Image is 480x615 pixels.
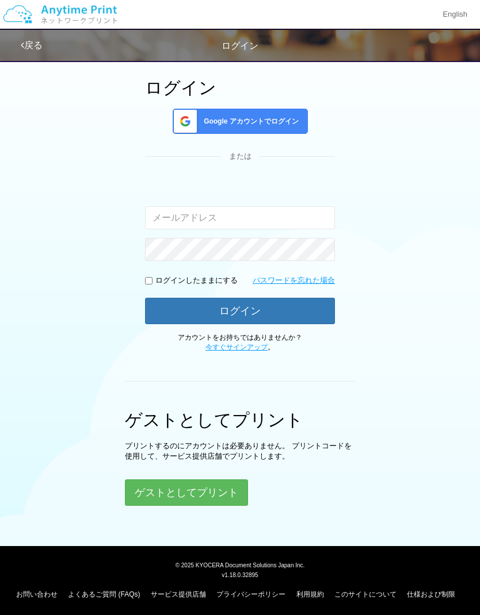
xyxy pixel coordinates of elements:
[296,590,324,598] a: 利用規約
[222,571,258,578] span: v1.18.0.32895
[145,78,335,97] h1: ログイン
[151,590,206,598] a: サービス提供店舗
[21,40,43,50] a: 戻る
[145,151,335,162] div: または
[16,590,58,598] a: お問い合わせ
[222,41,258,51] span: ログイン
[125,410,355,429] h1: ゲストとしてプリント
[216,590,285,598] a: プライバシーポリシー
[253,275,335,286] a: パスワードを忘れた場合
[334,590,397,598] a: このサイトについて
[407,590,455,598] a: 仕様および制限
[145,206,335,229] input: メールアドレス
[125,479,248,506] button: ゲストとしてプリント
[205,343,268,351] a: 今すぐサインアップ
[176,561,305,568] span: © 2025 KYOCERA Document Solutions Japan Inc.
[68,590,140,598] a: よくあるご質問 (FAQs)
[199,117,299,126] span: Google アカウントでログイン
[145,333,335,352] p: アカウントをお持ちではありませんか？
[145,298,335,324] button: ログイン
[205,343,275,351] span: 。
[155,275,238,286] p: ログインしたままにする
[125,441,355,462] p: プリントするのにアカウントは必要ありません。 プリントコードを使用して、サービス提供店舗でプリントします。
